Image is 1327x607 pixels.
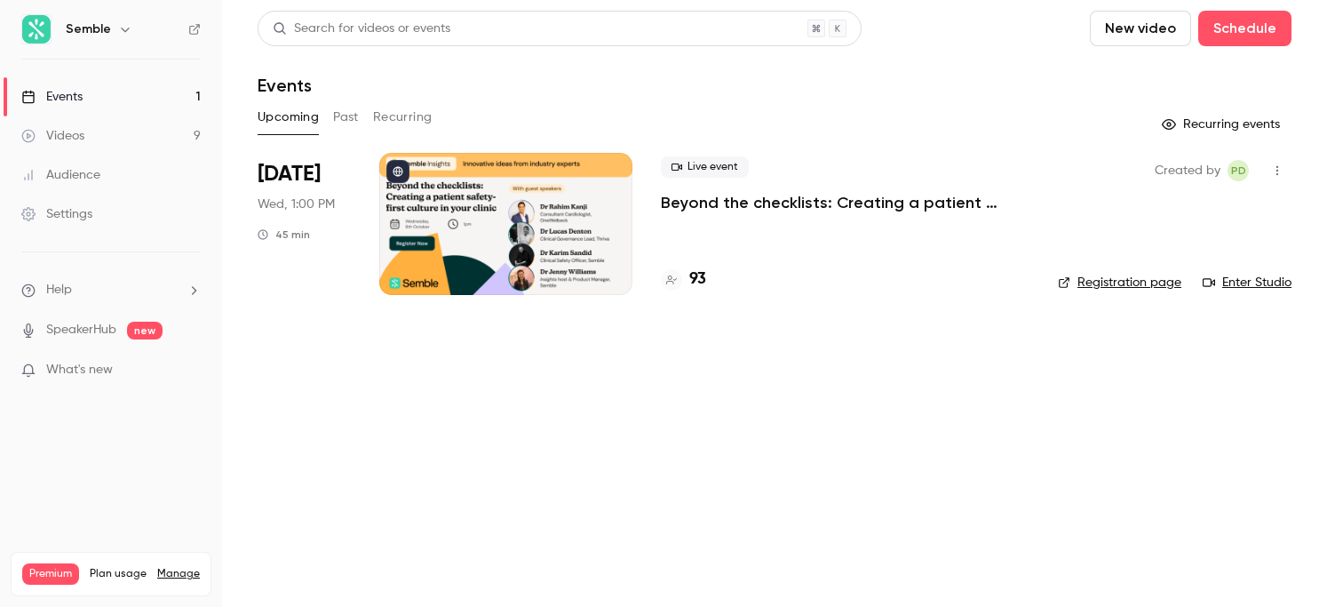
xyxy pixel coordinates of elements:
[258,103,319,132] button: Upcoming
[689,268,706,292] h4: 93
[1154,110,1291,139] button: Recurring events
[1198,11,1291,46] button: Schedule
[21,166,100,184] div: Audience
[661,156,749,178] span: Live event
[22,563,79,585] span: Premium
[273,20,450,38] div: Search for videos or events
[1231,160,1246,181] span: PD
[66,20,111,38] h6: Semble
[258,160,321,188] span: [DATE]
[21,205,92,223] div: Settings
[157,567,200,581] a: Manage
[21,281,201,300] li: help-dropdown-opener
[333,103,359,132] button: Past
[1155,160,1220,181] span: Created by
[21,127,84,145] div: Videos
[258,196,335,213] span: Wed, 1:00 PM
[258,153,351,295] div: Oct 8 Wed, 1:00 PM (Europe/London)
[1228,160,1249,181] span: Pascale Day
[661,268,706,292] a: 93
[22,15,51,44] img: Semble
[1058,274,1181,292] a: Registration page
[46,321,116,339] a: SpeakerHub
[258,75,312,96] h1: Events
[127,322,163,339] span: new
[1090,11,1191,46] button: New video
[373,103,433,132] button: Recurring
[661,192,1029,213] a: Beyond the checklists: Creating a patient safety-first culture in your clinic
[46,361,113,379] span: What's new
[46,281,72,300] span: Help
[258,228,310,242] div: 45 min
[21,88,83,106] div: Events
[1203,274,1291,292] a: Enter Studio
[179,363,201,379] iframe: Noticeable Trigger
[90,567,147,581] span: Plan usage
